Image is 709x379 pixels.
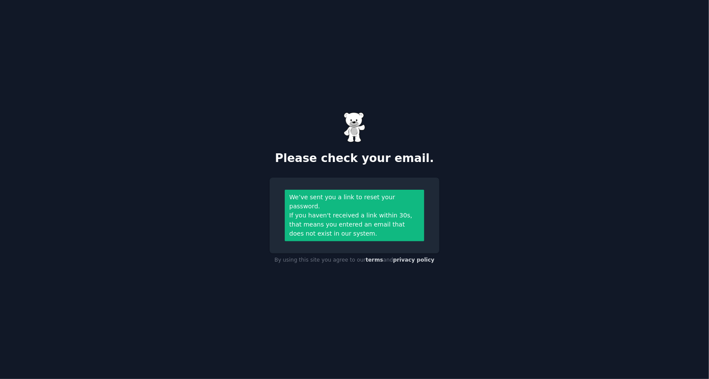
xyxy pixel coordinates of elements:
div: By using this site you agree to our and [270,253,439,267]
a: terms [366,257,383,263]
img: Gummy Bear [344,112,365,143]
div: If you haven't received a link within 30s, that means you entered an email that does not exist in... [290,211,420,238]
a: privacy policy [393,257,435,263]
div: We’ve sent you a link to reset your password. [290,193,420,211]
h2: Please check your email. [270,152,439,165]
